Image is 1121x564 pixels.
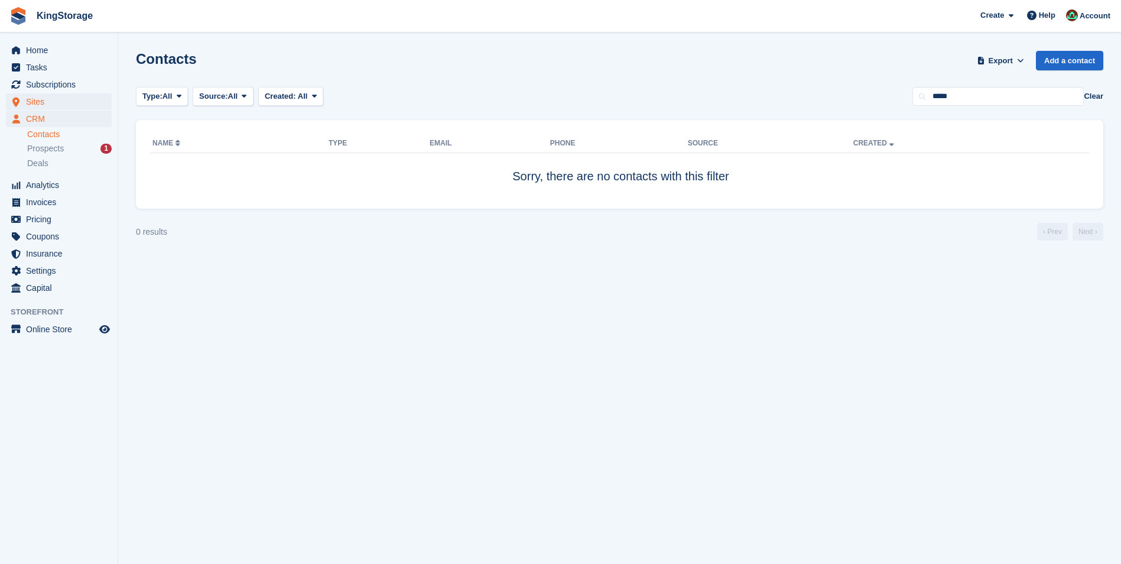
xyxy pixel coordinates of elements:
a: menu [6,321,112,338]
a: Created [853,139,896,147]
span: CRM [26,111,97,127]
span: Sorry, there are no contacts with this filter [512,170,729,183]
img: John King [1066,9,1078,21]
th: Phone [550,134,688,153]
th: Type [329,134,430,153]
span: Account [1080,10,1110,22]
a: menu [6,262,112,279]
a: Contacts [27,129,112,140]
a: menu [6,42,112,59]
button: Source: All [193,87,254,106]
span: Storefront [11,306,118,318]
span: Type: [142,90,163,102]
span: Help [1039,9,1055,21]
span: Source: [199,90,228,102]
span: Create [980,9,1004,21]
div: 1 [100,144,112,154]
a: Next [1073,223,1103,241]
th: Email [430,134,550,153]
span: Deals [27,158,48,169]
a: Prospects 1 [27,142,112,155]
a: KingStorage [32,6,98,25]
span: Pricing [26,211,97,228]
span: Tasks [26,59,97,76]
span: Capital [26,280,97,296]
img: stora-icon-8386f47178a22dfd0bd8f6a31ec36ba5ce8667c1dd55bd0f319d3a0aa187defe.svg [9,7,27,25]
span: Created: [265,92,296,101]
a: menu [6,93,112,110]
span: All [228,90,238,102]
span: Sites [26,93,97,110]
span: Export [989,55,1013,67]
a: Preview store [98,322,112,336]
a: menu [6,111,112,127]
span: Coupons [26,228,97,245]
button: Created: All [258,87,323,106]
a: menu [6,228,112,245]
div: 0 results [136,226,167,238]
a: Add a contact [1036,51,1103,70]
a: menu [6,76,112,93]
a: menu [6,211,112,228]
button: Type: All [136,87,188,106]
button: Clear [1084,90,1103,102]
span: Invoices [26,194,97,210]
button: Export [974,51,1026,70]
a: Deals [27,157,112,170]
th: Source [688,134,853,153]
span: Online Store [26,321,97,338]
a: menu [6,245,112,262]
a: menu [6,177,112,193]
span: Home [26,42,97,59]
a: menu [6,59,112,76]
h1: Contacts [136,51,197,67]
span: All [163,90,173,102]
a: Name [152,139,183,147]
nav: Page [1035,223,1106,241]
a: menu [6,194,112,210]
span: Settings [26,262,97,279]
a: menu [6,280,112,296]
span: Subscriptions [26,76,97,93]
span: All [298,92,308,101]
span: Analytics [26,177,97,193]
a: Previous [1037,223,1068,241]
span: Prospects [27,143,64,154]
span: Insurance [26,245,97,262]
